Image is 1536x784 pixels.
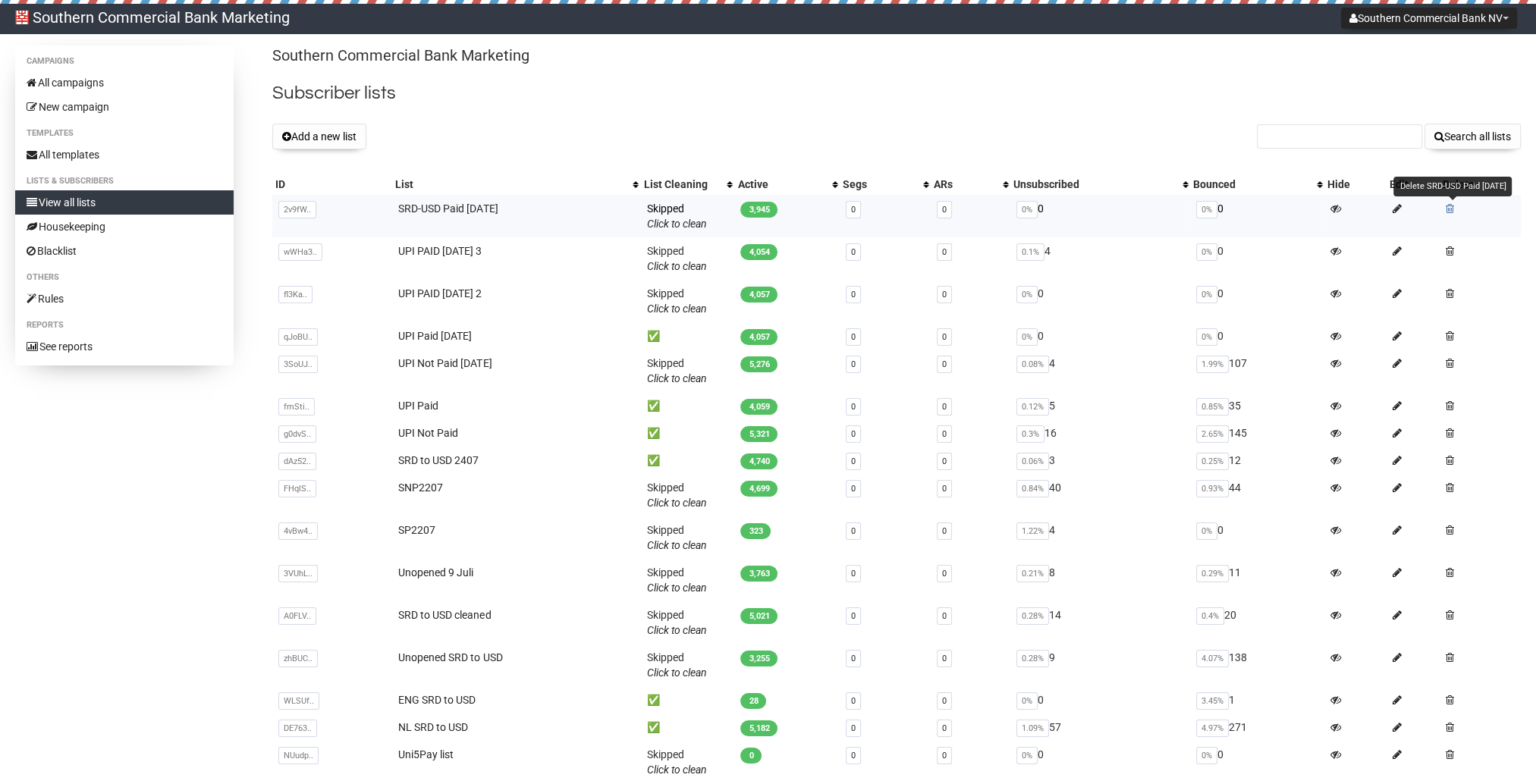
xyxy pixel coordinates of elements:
a: 0 [851,751,856,760]
span: Skipped [646,481,706,509]
a: All templates [15,143,234,167]
span: 0% [1016,201,1038,218]
a: Click to clean [646,764,706,776]
li: Others [15,268,234,287]
th: ARs: No sort applied, activate to apply an ascending sort [931,174,1010,195]
a: UPI Paid [DATE] [398,330,472,342]
a: Click to clean [646,582,706,594]
th: Unsubscribed: No sort applied, activate to apply an ascending sort [1010,174,1190,195]
a: 0 [851,526,856,536]
span: 3,763 [740,566,777,582]
li: Reports [15,316,234,334]
a: 0 [851,456,856,466]
a: 0 [942,526,947,536]
th: List Cleaning: No sort applied, activate to apply an ascending sort [640,174,734,195]
a: 0 [942,402,947,412]
a: SRD to USD cleaned [398,609,491,621]
td: 9 [1010,644,1190,686]
td: ✅ [640,322,734,350]
span: A0FLV.. [278,607,316,625]
a: 0 [851,205,856,215]
td: 35 [1190,392,1324,419]
span: 0% [1196,747,1217,764]
span: 0 [740,748,762,764]
span: 0% [1016,328,1038,346]
a: UPI Not Paid [398,427,458,439]
span: 1.99% [1196,356,1229,373]
span: Skipped [646,609,706,636]
span: 0.29% [1196,565,1229,582]
th: ID: No sort applied, sorting is disabled [272,174,392,195]
td: 0 [1190,280,1324,322]
span: Skipped [646,651,706,679]
a: 0 [942,611,947,621]
td: 57 [1010,713,1190,741]
span: 0.12% [1016,398,1049,416]
td: 0 [1010,322,1190,350]
a: 0 [942,247,947,257]
a: Unopened SRD to USD [398,651,502,663]
td: 145 [1190,419,1324,447]
span: 0.28% [1016,650,1049,667]
td: 0 [1010,741,1190,783]
a: SNP2207 [398,481,443,494]
span: 0% [1016,692,1038,710]
th: Edit: No sort applied, sorting is disabled [1387,174,1440,195]
a: 0 [942,484,947,494]
a: Rules [15,287,234,311]
td: 1 [1190,686,1324,713]
a: Click to clean [646,539,706,551]
th: Segs: No sort applied, activate to apply an ascending sort [840,174,931,195]
td: 12 [1190,447,1324,474]
span: 3,255 [740,651,777,666]
span: 0% [1196,522,1217,540]
a: Unopened 9 Juli [398,566,473,579]
span: 3SoUJ.. [278,356,318,373]
li: Lists & subscribers [15,172,234,190]
a: 0 [942,429,947,439]
span: 1.09% [1016,720,1049,737]
a: SP2207 [398,524,435,536]
a: Click to clean [646,303,706,315]
span: 0.21% [1016,565,1049,582]
span: 0% [1196,243,1217,261]
td: ✅ [640,419,734,447]
span: wWHa3.. [278,243,322,261]
span: FHqlS.. [278,480,316,497]
span: 2.65% [1196,425,1229,443]
a: UPI Paid [398,400,438,412]
a: 0 [942,359,947,369]
div: ARs [934,177,995,192]
span: 0.84% [1016,480,1049,497]
a: 0 [942,205,947,215]
a: 0 [942,332,947,342]
div: List [395,177,625,192]
span: 5,021 [740,608,777,624]
td: 0 [1190,237,1324,280]
a: Click to clean [646,372,706,384]
td: 0 [1190,195,1324,237]
a: 0 [851,696,856,706]
a: Click to clean [646,260,706,272]
a: View all lists [15,190,234,215]
div: Hide [1327,177,1383,192]
span: 0.85% [1196,398,1229,416]
span: 3VUhL.. [278,565,318,582]
a: Housekeeping [15,215,234,239]
a: Click to clean [646,218,706,230]
a: Uni5Pay list [398,748,454,760]
a: 0 [851,723,856,733]
td: 3 [1010,447,1190,474]
div: ID [275,177,389,192]
td: 0 [1190,322,1324,350]
td: ✅ [640,392,734,419]
a: Click to clean [646,497,706,509]
span: 1.22% [1016,522,1049,540]
td: 0 [1190,516,1324,559]
span: 0.93% [1196,480,1229,497]
a: Click to clean [646,624,706,636]
a: 0 [851,402,856,412]
span: WLSUf.. [278,692,319,710]
a: 0 [942,751,947,760]
a: 0 [942,456,947,466]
